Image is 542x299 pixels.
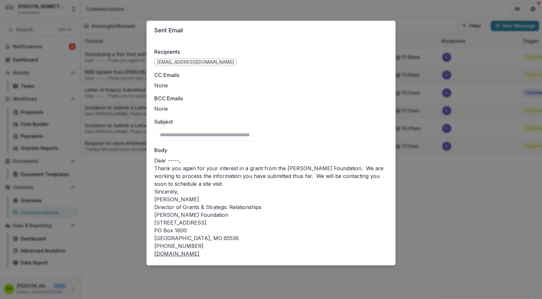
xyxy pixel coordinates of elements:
[154,234,388,242] p: [GEOGRAPHIC_DATA], MO 65536
[154,219,388,227] p: [STREET_ADDRESS]
[154,203,388,211] p: Director of Grants & Strategic Relationships
[154,71,384,79] label: CC Emails
[157,60,234,65] span: [EMAIL_ADDRESS][DOMAIN_NAME]
[154,105,388,113] ul: None
[154,157,388,164] p: Dear -----,
[154,211,388,219] p: [PERSON_NAME] Foundation
[147,21,395,40] header: Sent Email
[154,164,388,188] p: Thank you again for your interest in a grant from the [PERSON_NAME] Foundation. We are working to...
[154,242,388,250] p: [PHONE_NUMBER]
[154,146,384,154] label: Body
[154,94,384,102] label: BCC Emails
[154,48,384,56] label: Recipients
[154,195,388,203] p: [PERSON_NAME]
[154,227,388,234] p: PO Box 1600
[154,118,384,126] label: Subject
[154,188,388,195] p: Sincerely,
[154,82,388,89] ul: None
[154,250,199,257] a: [DOMAIN_NAME]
